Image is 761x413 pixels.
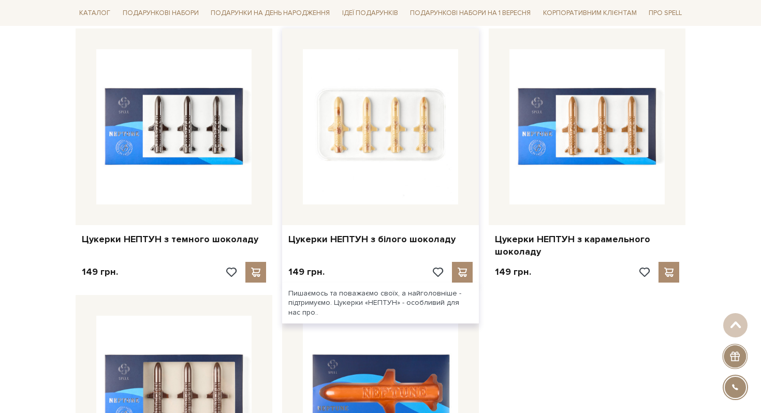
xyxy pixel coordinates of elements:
[495,266,531,278] p: 149 грн.
[303,49,458,204] img: Цукерки НЕПТУН з білого шоколаду
[119,5,203,21] a: Подарункові набори
[645,5,686,21] a: Про Spell
[406,4,535,22] a: Подарункові набори на 1 Вересня
[282,283,479,323] div: Пишаємось та поважаємо своїх, а найголовніше - підтримуємо. Цукерки «НЕПТУН» - особливий для нас ...
[338,5,402,21] a: Ідеї подарунків
[495,233,679,258] a: Цукерки НЕПТУН з карамельного шоколаду
[288,266,325,278] p: 149 грн.
[82,266,118,278] p: 149 грн.
[539,4,641,22] a: Корпоративним клієнтам
[288,233,473,245] a: Цукерки НЕПТУН з білого шоколаду
[82,233,266,245] a: Цукерки НЕПТУН з темного шоколаду
[207,5,334,21] a: Подарунки на День народження
[75,5,114,21] a: Каталог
